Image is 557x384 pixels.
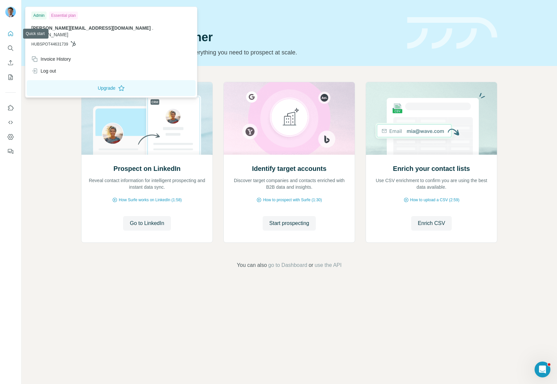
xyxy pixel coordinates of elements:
button: Use Surfe on LinkedIn [5,102,16,114]
button: Use Surfe API [5,116,16,128]
button: Upgrade [27,80,196,96]
span: Start prospecting [269,219,309,227]
div: Essential plan [49,12,78,19]
button: use the API [314,261,342,269]
iframe: Intercom live chat [535,362,550,377]
button: go to Dashboard [268,261,307,269]
p: Pick your starting point and we’ll provide everything you need to prospect at scale. [81,48,399,57]
div: Log out [31,68,56,74]
p: Use CSV enrichment to confirm you are using the best data available. [373,177,490,190]
button: Enrich CSV [5,57,16,69]
span: How to upload a CSV (2:59) [410,197,459,203]
button: My lists [5,71,16,83]
span: How to prospect with Surfe (1:30) [263,197,322,203]
img: banner [407,17,497,49]
img: Prospect on LinkedIn [81,82,213,155]
p: Reveal contact information for intelligent prospecting and instant data sync. [88,177,206,190]
p: Discover target companies and contacts enriched with B2B data and insights. [230,177,348,190]
button: Go to LinkedIn [123,216,171,231]
span: HUBSPOT44631739 [31,41,68,47]
span: How Surfe works on LinkedIn (1:58) [119,197,182,203]
img: Identify target accounts [223,82,355,155]
button: Quick start [5,28,16,40]
div: Invoice History [31,56,71,62]
span: . [152,25,153,31]
span: Enrich CSV [418,219,445,227]
button: Enrich CSV [411,216,452,231]
h2: Identify target accounts [252,164,327,173]
button: Feedback [5,145,16,157]
span: Go to LinkedIn [130,219,164,227]
h2: Enrich your contact lists [393,164,470,173]
div: Admin [31,12,47,19]
button: Start prospecting [263,216,316,231]
span: You can also [237,261,267,269]
button: Dashboard [5,131,16,143]
button: Search [5,42,16,54]
img: Enrich your contact lists [366,82,497,155]
span: [DOMAIN_NAME] [31,32,68,37]
h2: Prospect on LinkedIn [114,164,180,173]
img: Avatar [5,7,16,17]
h1: Let’s prospect together [81,31,399,44]
div: Quick start [81,12,399,19]
span: [PERSON_NAME][EMAIL_ADDRESS][DOMAIN_NAME] [31,25,151,31]
span: or [309,261,313,269]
